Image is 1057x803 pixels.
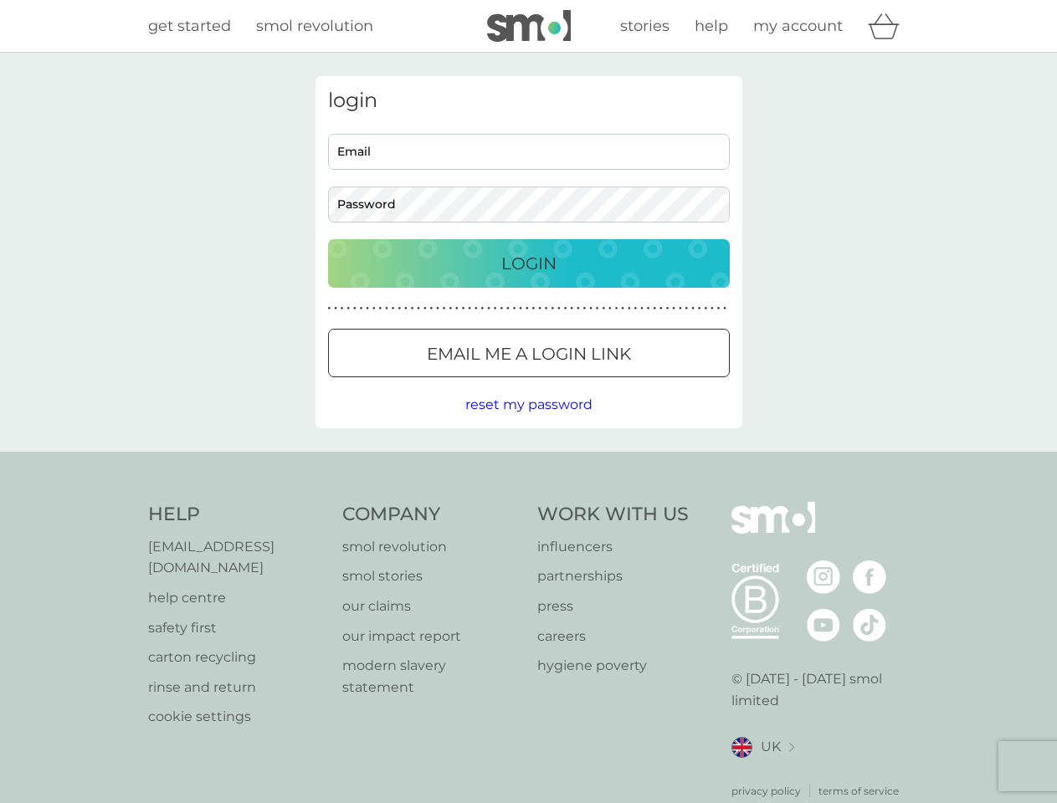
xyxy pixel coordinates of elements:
[366,304,369,313] p: ●
[342,502,521,528] h4: Company
[342,536,521,558] a: smol revolution
[342,565,521,587] a: smol stories
[659,304,663,313] p: ●
[423,304,427,313] p: ●
[342,655,521,698] a: modern slavery statement
[494,304,497,313] p: ●
[753,14,843,38] a: my account
[853,560,886,594] img: visit the smol Facebook page
[455,304,459,313] p: ●
[602,304,605,313] p: ●
[589,304,593,313] p: ●
[564,304,567,313] p: ●
[628,304,631,313] p: ●
[620,14,670,38] a: stories
[717,304,721,313] p: ●
[519,304,522,313] p: ●
[731,502,815,559] img: smol
[704,304,707,313] p: ●
[640,304,644,313] p: ●
[695,14,728,38] a: help
[513,304,516,313] p: ●
[148,14,231,38] a: get started
[465,394,593,416] button: reset my password
[148,587,326,609] a: help centre
[634,304,638,313] p: ●
[685,304,689,313] p: ●
[596,304,599,313] p: ●
[148,617,326,639] a: safety first
[653,304,656,313] p: ●
[342,596,521,617] a: our claims
[731,783,801,799] a: privacy policy
[711,304,714,313] p: ●
[761,736,781,758] span: UK
[537,626,689,647] a: careers
[404,304,408,313] p: ●
[621,304,624,313] p: ●
[475,304,478,313] p: ●
[691,304,695,313] p: ●
[577,304,580,313] p: ●
[679,304,682,313] p: ●
[417,304,420,313] p: ●
[698,304,701,313] p: ●
[583,304,587,313] p: ●
[532,304,536,313] p: ●
[818,783,899,799] a: terms of service
[430,304,434,313] p: ●
[666,304,670,313] p: ●
[615,304,618,313] p: ●
[256,14,373,38] a: smol revolution
[468,304,471,313] p: ●
[328,329,730,377] button: Email me a login link
[341,304,344,313] p: ●
[353,304,357,313] p: ●
[545,304,548,313] p: ●
[436,304,439,313] p: ●
[148,677,326,698] a: rinse and return
[346,304,350,313] p: ●
[647,304,650,313] p: ●
[570,304,573,313] p: ●
[392,304,395,313] p: ●
[608,304,612,313] p: ●
[487,304,490,313] p: ●
[537,536,689,558] a: influencers
[620,17,670,35] span: stories
[379,304,382,313] p: ●
[672,304,675,313] p: ●
[334,304,337,313] p: ●
[506,304,510,313] p: ●
[148,502,326,528] h4: Help
[148,647,326,668] a: carton recycling
[328,304,331,313] p: ●
[398,304,401,313] p: ●
[853,608,886,642] img: visit the smol Tiktok page
[537,655,689,677] a: hygiene poverty
[731,668,910,711] p: © [DATE] - [DATE] smol limited
[538,304,541,313] p: ●
[695,17,728,35] span: help
[148,706,326,728] a: cookie settings
[148,536,326,579] p: [EMAIL_ADDRESS][DOMAIN_NAME]
[723,304,726,313] p: ●
[537,565,689,587] a: partnerships
[537,502,689,528] h4: Work With Us
[148,17,231,35] span: get started
[807,560,840,594] img: visit the smol Instagram page
[537,596,689,617] a: press
[462,304,465,313] p: ●
[360,304,363,313] p: ●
